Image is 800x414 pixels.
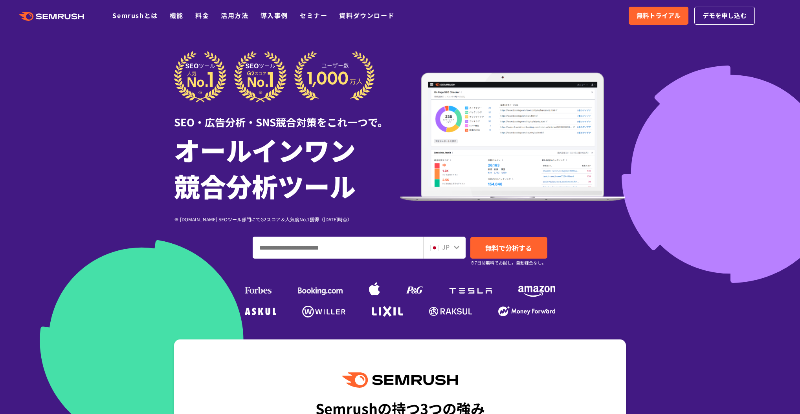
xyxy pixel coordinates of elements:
[470,237,547,259] a: 無料で分析する
[170,11,183,20] a: 機能
[339,11,394,20] a: 資料ダウンロード
[342,372,458,388] img: Semrush
[703,11,747,21] span: デモを申し込む
[485,243,532,253] span: 無料で分析する
[470,259,546,266] small: ※7日間無料でお試し。自動課金なし。
[221,11,248,20] a: 活用方法
[174,215,400,223] div: ※ [DOMAIN_NAME] SEOツール部門にてG2スコア＆人気度No.1獲得（[DATE]時点）
[442,242,450,252] span: JP
[629,7,688,25] a: 無料トライアル
[637,11,681,21] span: 無料トライアル
[112,11,158,20] a: Semrushとは
[195,11,209,20] a: 料金
[174,102,400,129] div: SEO・広告分析・SNS競合対策をこれ一つで。
[261,11,288,20] a: 導入事例
[300,11,327,20] a: セミナー
[694,7,755,25] a: デモを申し込む
[253,237,423,258] input: ドメイン、キーワードまたはURLを入力してください
[174,131,400,204] h1: オールインワン 競合分析ツール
